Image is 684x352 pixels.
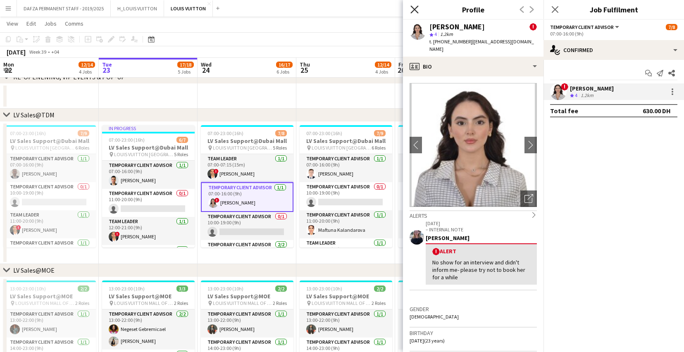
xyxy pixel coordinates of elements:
[550,24,614,30] span: Temporary Client Advisor
[312,300,372,306] span: LOUIS VUITTON MALL OF THE EMIRATES
[102,61,112,68] span: Tue
[410,305,537,313] h3: Gender
[178,69,193,75] div: 5 Jobs
[65,20,83,27] span: Comms
[176,137,188,143] span: 6/7
[275,285,287,292] span: 2/2
[78,130,89,136] span: 7/9
[115,232,120,237] span: !
[579,92,595,99] div: 1.2km
[3,210,96,238] app-card-role: Team Leader1/111:00-20:00 (9h)![PERSON_NAME]
[7,48,26,56] div: [DATE]
[62,18,87,29] a: Comms
[213,300,273,306] span: LOUIS VUITTON MALL OF THE EMIRATES
[214,198,219,203] span: !
[79,62,95,68] span: 12/14
[3,309,96,338] app-card-role: Temporary Client Advisor1/113:00-22:00 (9h)[PERSON_NAME]
[529,23,537,31] span: !
[3,182,96,210] app-card-role: Temporary Client Advisor0/110:00-19:00 (9h)
[15,145,75,151] span: LOUIS VUITTON [GEOGRAPHIC_DATA] - [GEOGRAPHIC_DATA]
[374,285,386,292] span: 2/2
[102,245,195,273] app-card-role: Temporary Client Advisor1/1
[200,65,212,75] span: 24
[426,220,537,226] p: [DATE]
[275,130,287,136] span: 7/8
[398,293,491,300] h3: LV Sales Support@MOE
[102,125,195,247] div: In progress07:00-23:00 (16h)6/7LV Sales Support@Dubai Mall LOUIS VUITTON [GEOGRAPHIC_DATA] - [GEO...
[429,38,472,45] span: t. [PHONE_NUMBER]
[432,247,530,255] div: Alert
[207,285,243,292] span: 13:00-23:00 (10h)
[375,69,391,75] div: 4 Jobs
[403,4,543,15] h3: Profile
[300,309,392,338] app-card-role: Temporary Client Advisor1/113:00-22:00 (9h)[PERSON_NAME]
[201,293,293,300] h3: LV Sales Support@MOE
[201,240,293,280] app-card-role: Temporary Client Advisor2/2
[276,62,293,68] span: 16/17
[201,182,293,212] app-card-role: Temporary Client Advisor1/107:00-16:00 (9h)![PERSON_NAME]
[51,49,59,55] div: +04
[214,169,219,174] span: !
[109,137,145,143] span: 07:00-23:00 (16h)
[300,125,392,247] app-job-card: 07:00-23:00 (16h)7/9LV Sales Support@Dubai Mall LOUIS VUITTON [GEOGRAPHIC_DATA] - [GEOGRAPHIC_DAT...
[3,137,96,145] h3: LV Sales Support@Dubai Mall
[398,182,491,210] app-card-role: Team Leader1/112:00-21:00 (9h)![PERSON_NAME]
[397,65,405,75] span: 26
[410,210,537,219] div: Alerts
[398,154,491,182] app-card-role: Temporary Client Advisor1/107:00-16:00 (9h)Maftuna Kalandarova
[372,145,386,151] span: 6 Roles
[27,49,48,55] span: Week 39
[300,182,392,210] app-card-role: Temporary Client Advisor0/110:00-19:00 (9h)
[550,24,620,30] button: Temporary Client Advisor
[543,40,684,60] div: Confirmed
[114,300,174,306] span: LOUIS VUITTON MALL OF THE EMIRATES
[432,248,440,255] span: !
[561,83,568,90] span: !
[398,61,405,68] span: Fri
[312,145,372,151] span: LOUIS VUITTON [GEOGRAPHIC_DATA] - [GEOGRAPHIC_DATA]
[570,85,614,92] div: [PERSON_NAME]
[300,210,392,238] app-card-role: Temporary Client Advisor1/111:00-20:00 (9h)Maftuna Kalandarova
[3,61,14,68] span: Mon
[300,137,392,145] h3: LV Sales Support@Dubai Mall
[3,125,96,247] app-job-card: 07:00-23:00 (16h)7/9LV Sales Support@Dubai Mall LOUIS VUITTON [GEOGRAPHIC_DATA] - [GEOGRAPHIC_DAT...
[575,92,577,98] span: 4
[306,285,342,292] span: 13:00-23:00 (10h)
[298,65,310,75] span: 25
[114,151,174,157] span: LOUIS VUITTON [GEOGRAPHIC_DATA] - [GEOGRAPHIC_DATA]
[174,300,188,306] span: 2 Roles
[7,20,18,27] span: View
[410,338,445,344] span: [DATE] (23 years)
[79,69,95,75] div: 4 Jobs
[434,31,437,37] span: 4
[102,144,195,151] h3: LV Sales Support@Dubai Mall
[13,111,55,119] div: LV Sales@TDM
[41,18,60,29] a: Jobs
[10,130,46,136] span: 07:00-23:00 (16h)
[201,125,293,247] div: 07:00-23:00 (16h)7/8LV Sales Support@Dubai Mall LOUIS VUITTON [GEOGRAPHIC_DATA] - [GEOGRAPHIC_DAT...
[432,259,530,281] div: No show for an interview and didn't inform me- please try not to book her for a while
[429,38,534,52] span: | [EMAIL_ADDRESS][DOMAIN_NAME]
[109,285,145,292] span: 13:00-23:00 (10h)
[213,145,273,151] span: LOUIS VUITTON [GEOGRAPHIC_DATA] - [GEOGRAPHIC_DATA]
[398,309,491,350] app-card-role: Temporary Client Advisor2/213:00-22:00 (9h)[PERSON_NAME]![PERSON_NAME]
[372,300,386,306] span: 2 Roles
[10,285,46,292] span: 13:00-23:00 (10h)
[300,61,310,68] span: Thu
[398,125,491,247] div: 07:00-00:00 (17h) (Sat)6/7LV Sales Support@Dubai Mall LOUIS VUITTON [GEOGRAPHIC_DATA] - [GEOGRAPH...
[111,0,164,17] button: H_LOUIS VUITTON
[300,293,392,300] h3: LV Sales Support@MOE
[276,69,292,75] div: 6 Jobs
[207,130,243,136] span: 07:00-23:00 (16h)
[426,226,537,233] p: – INTERNAL NOTE
[439,31,455,37] span: 1.2km
[300,238,392,266] app-card-role: Team Leader1/112:00-21:00 (9h)
[176,285,188,292] span: 3/3
[3,293,96,300] h3: LV Sales Support@MOE
[374,130,386,136] span: 7/9
[398,238,491,266] app-card-role: Temporary Client Advisor0/114:00-23:00 (9h)
[273,300,287,306] span: 2 Roles
[201,212,293,240] app-card-role: Temporary Client Advisor0/110:00-19:00 (9h)
[550,31,677,37] div: 07:00-16:00 (9h)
